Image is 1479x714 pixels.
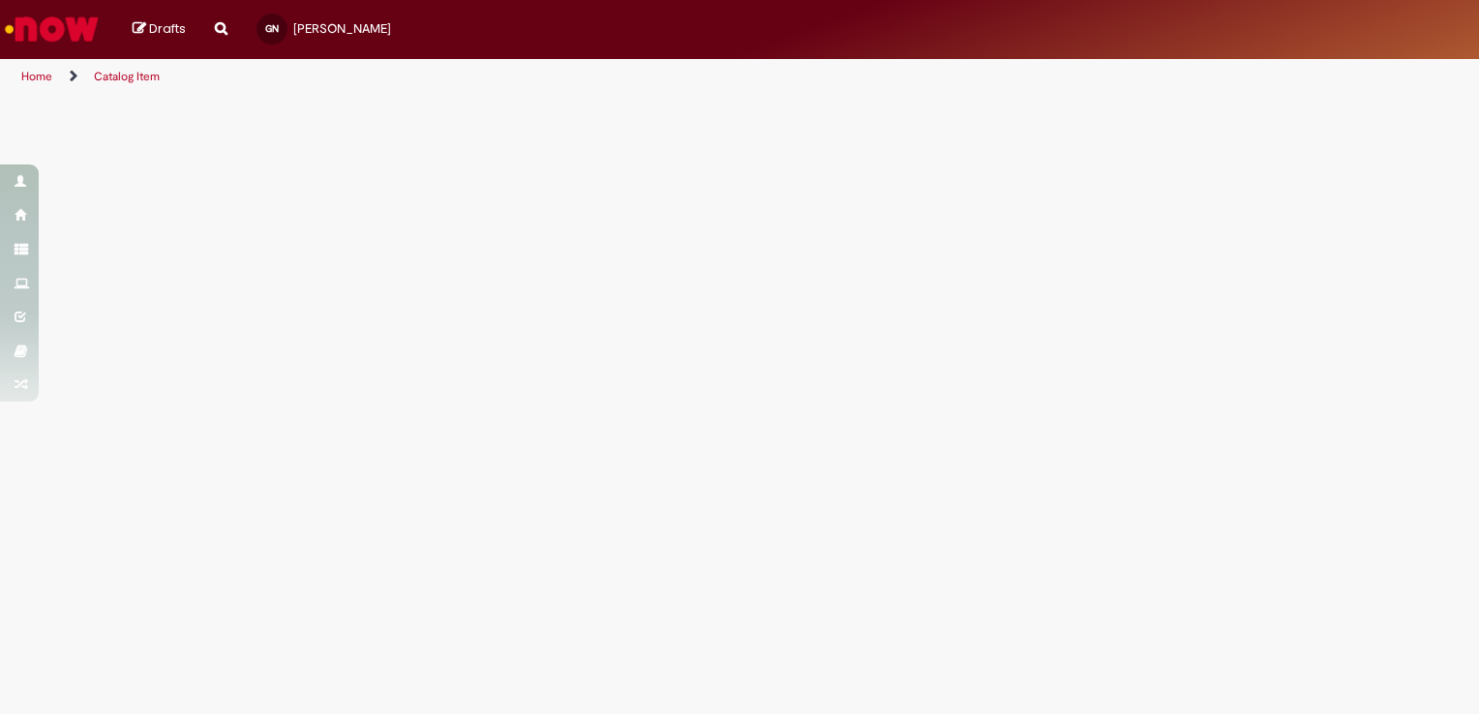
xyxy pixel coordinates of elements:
a: Home [21,69,52,84]
span: Drafts [149,19,186,38]
a: Catalog Item [94,69,160,84]
span: [PERSON_NAME] [293,20,391,37]
a: Drafts [133,20,186,39]
ul: Page breadcrumbs [15,59,972,95]
span: GN [265,22,279,35]
img: ServiceNow [2,10,102,48]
